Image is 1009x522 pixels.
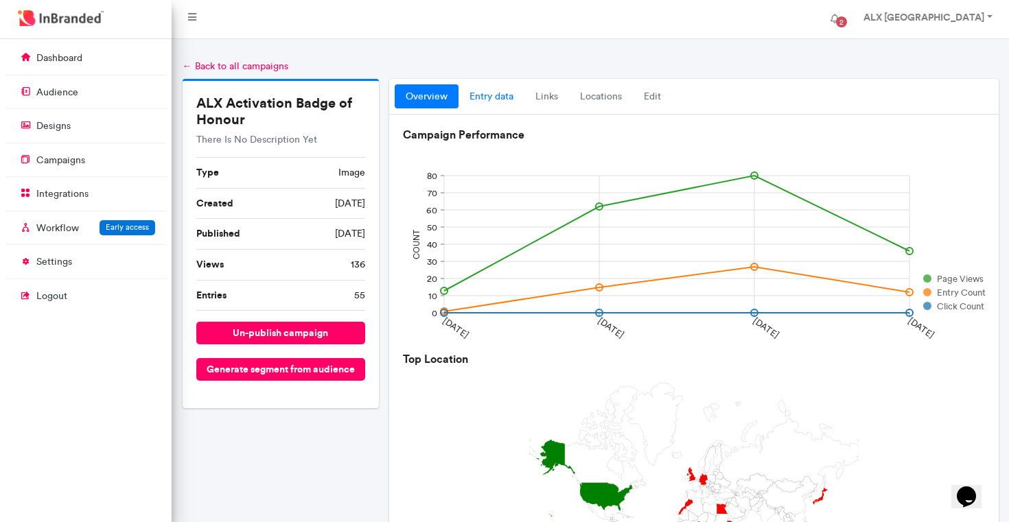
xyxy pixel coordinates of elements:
[351,258,365,272] span: 136
[196,227,240,239] b: Published
[633,84,672,109] a: Edit
[459,84,524,109] a: entry data
[524,84,569,109] a: links
[36,289,67,303] p: logout
[36,222,79,235] p: Workflow
[196,258,224,270] b: Views
[196,133,365,147] p: There Is No Description Yet
[906,316,936,340] text: [DATE]
[196,358,365,381] button: Generate segment from audience
[5,147,166,173] a: campaigns
[183,60,288,72] a: ← Back to all campaigns
[432,308,437,318] text: 0
[863,11,984,23] strong: ALX [GEOGRAPHIC_DATA]
[36,187,89,201] p: integrations
[441,316,470,340] text: [DATE]
[196,95,365,128] h5: ALX Activation Badge of Honour
[820,5,850,33] button: 2
[36,255,72,269] p: settings
[196,166,219,178] b: Type
[850,5,1004,33] a: ALX [GEOGRAPHIC_DATA]
[36,119,71,133] p: designs
[951,467,995,508] iframe: chat widget
[5,112,166,139] a: designs
[427,222,437,233] text: 50
[428,291,437,301] text: 10
[427,274,437,284] text: 20
[751,316,780,340] text: [DATE]
[106,222,149,232] span: Early access
[403,128,985,141] h6: Campaign Performance
[36,86,78,99] p: audience
[426,205,437,215] text: 60
[5,180,166,206] a: integrations
[428,188,437,198] text: 70
[5,45,166,71] a: dashboard
[836,16,847,27] span: 2
[596,316,625,340] text: [DATE]
[569,84,633,109] a: locations
[196,289,227,301] b: Entries
[338,166,365,180] span: image
[5,248,166,274] a: settings
[427,171,437,181] text: 80
[427,239,437,250] text: 40
[335,197,365,211] span: [DATE]
[5,79,166,105] a: audience
[5,215,166,241] a: WorkflowEarly access
[14,7,107,29] img: InBranded Logo
[36,51,82,65] p: dashboard
[335,227,365,241] span: [DATE]
[427,257,437,267] text: 30
[403,353,985,366] h6: Top Location
[36,154,85,167] p: campaigns
[395,84,459,109] a: overview
[196,322,365,344] button: un-publish campaign
[354,289,365,302] span: 55
[412,230,421,259] text: COUNT
[196,197,233,209] b: Created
